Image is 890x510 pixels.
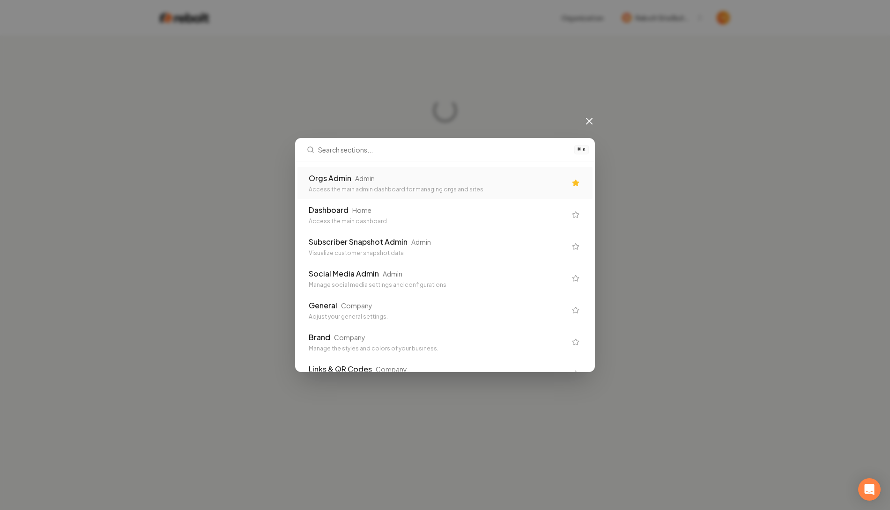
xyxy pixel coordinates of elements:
[309,332,330,343] div: Brand
[309,313,566,321] div: Adjust your general settings.
[352,205,371,215] div: Home
[309,281,566,289] div: Manage social media settings and configurations
[341,301,372,310] div: Company
[309,173,351,184] div: Orgs Admin
[858,478,881,501] div: Open Intercom Messenger
[309,345,566,352] div: Manage the styles and colors of your business.
[309,268,379,279] div: Social Media Admin
[296,161,594,372] div: Search sections...
[355,174,375,183] div: Admin
[309,204,349,216] div: Dashboard
[309,249,566,257] div: Visualize customer snapshot data
[309,300,337,311] div: General
[334,333,365,342] div: Company
[309,364,372,375] div: Links & QR Codes
[411,237,431,247] div: Admin
[383,269,402,278] div: Admin
[309,236,408,248] div: Subscriber Snapshot Admin
[309,186,566,193] div: Access the main admin dashboard for managing orgs and sites
[309,218,566,225] div: Access the main dashboard
[376,364,407,374] div: Company
[318,138,569,161] input: Search sections...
